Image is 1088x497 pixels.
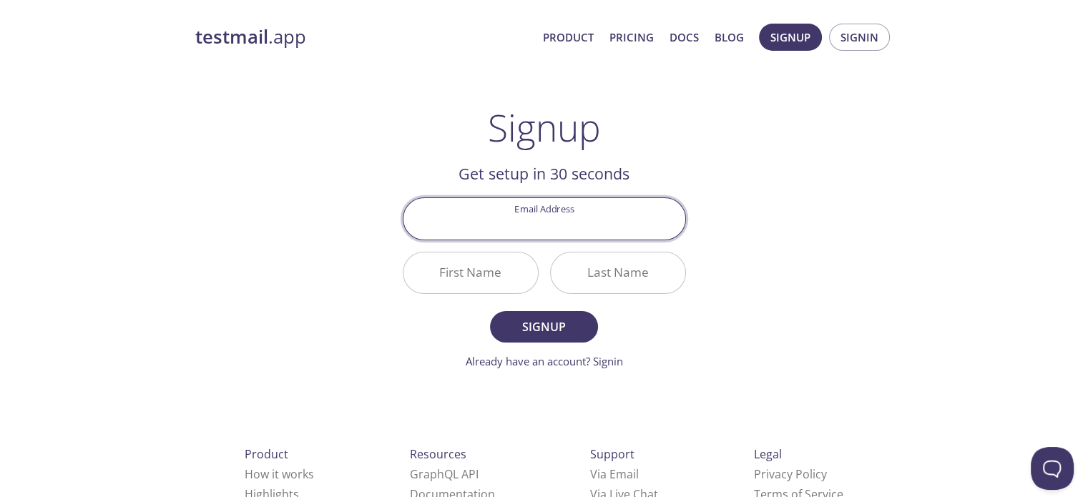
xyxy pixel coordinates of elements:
span: Signup [770,28,810,46]
span: Legal [754,446,782,462]
a: Pricing [609,28,654,46]
span: Product [245,446,288,462]
iframe: Help Scout Beacon - Open [1031,447,1074,490]
a: Via Email [590,466,639,482]
button: Signup [490,311,597,343]
a: Already have an account? Signin [466,354,623,368]
span: Support [590,446,634,462]
h2: Get setup in 30 seconds [403,162,686,186]
a: Privacy Policy [754,466,827,482]
button: Signup [759,24,822,51]
a: GraphQL API [410,466,479,482]
span: Resources [410,446,466,462]
a: Blog [715,28,744,46]
button: Signin [829,24,890,51]
a: Product [543,28,594,46]
h1: Signup [488,106,601,149]
a: How it works [245,466,314,482]
span: Signup [506,317,582,337]
span: Signin [840,28,878,46]
strong: testmail [195,24,268,49]
a: testmail.app [195,25,531,49]
a: Docs [670,28,699,46]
